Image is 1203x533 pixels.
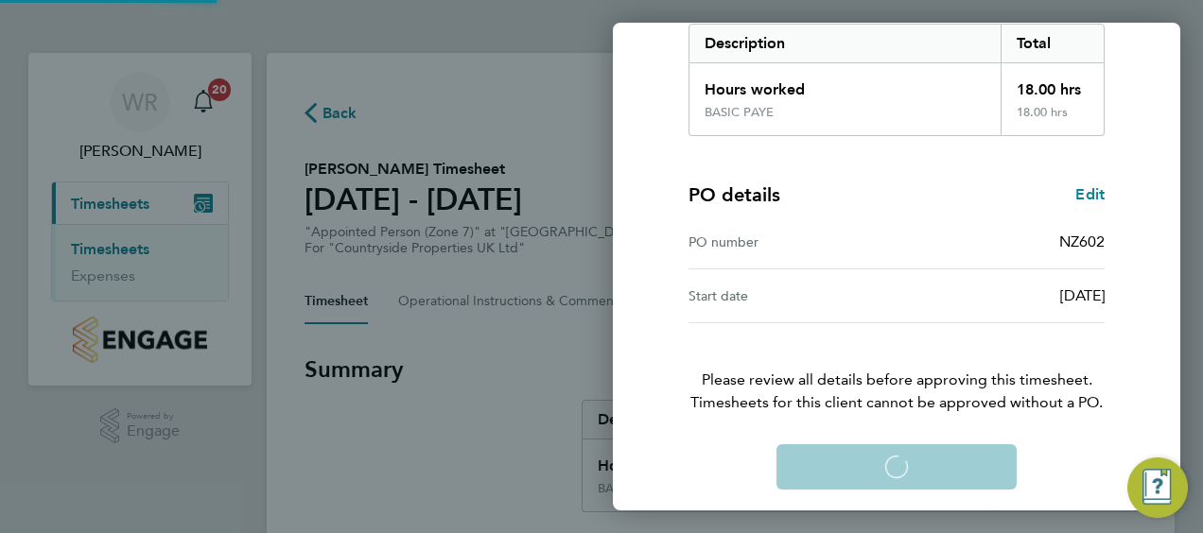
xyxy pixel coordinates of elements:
[689,25,1001,62] div: Description
[705,105,774,120] div: BASIC PAYE
[897,284,1105,307] div: [DATE]
[1127,457,1188,518] button: Engage Resource Center
[666,391,1127,414] span: Timesheets for this client cannot be approved without a PO.
[1075,183,1105,206] a: Edit
[666,323,1127,414] p: Please review all details before approving this timesheet.
[1001,63,1105,105] div: 18.00 hrs
[689,63,1001,105] div: Hours worked
[1075,185,1105,203] span: Edit
[689,24,1105,136] div: Summary of 25 - 31 Aug 2025
[689,181,780,208] h4: PO details
[689,231,897,253] div: PO number
[1001,25,1105,62] div: Total
[689,284,897,307] div: Start date
[1059,232,1105,250] span: NZ602
[1001,105,1105,135] div: 18.00 hrs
